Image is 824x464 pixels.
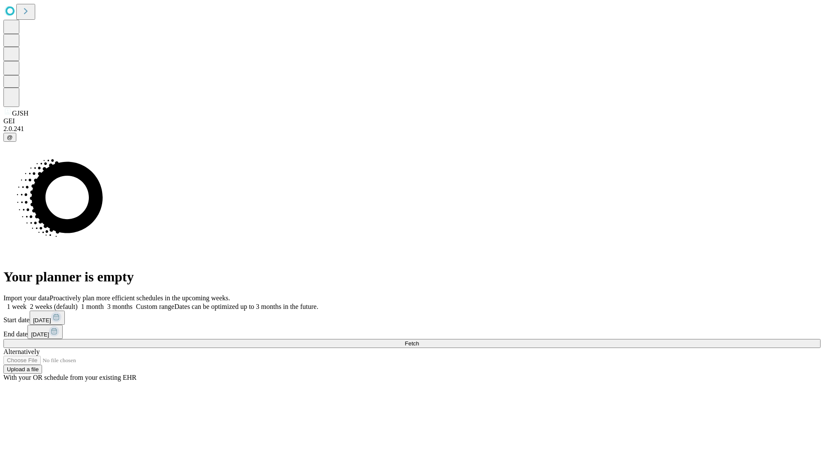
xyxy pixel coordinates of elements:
div: Start date [3,311,821,325]
span: Proactively plan more efficient schedules in the upcoming weeks. [50,294,230,302]
span: With your OR schedule from your existing EHR [3,374,136,381]
span: Custom range [136,303,174,310]
span: [DATE] [31,331,49,338]
span: @ [7,134,13,140]
div: End date [3,325,821,339]
span: 1 month [81,303,104,310]
span: Import your data [3,294,50,302]
span: Dates can be optimized up to 3 months in the future. [174,303,318,310]
button: [DATE] [30,311,65,325]
span: Fetch [405,340,419,347]
button: [DATE] [27,325,63,339]
span: 3 months [107,303,133,310]
span: 2 weeks (default) [30,303,78,310]
span: [DATE] [33,317,51,324]
span: 1 week [7,303,27,310]
button: Upload a file [3,365,42,374]
button: Fetch [3,339,821,348]
button: @ [3,133,16,142]
h1: Your planner is empty [3,269,821,285]
span: GJSH [12,110,28,117]
span: Alternatively [3,348,39,355]
div: GEI [3,117,821,125]
div: 2.0.241 [3,125,821,133]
